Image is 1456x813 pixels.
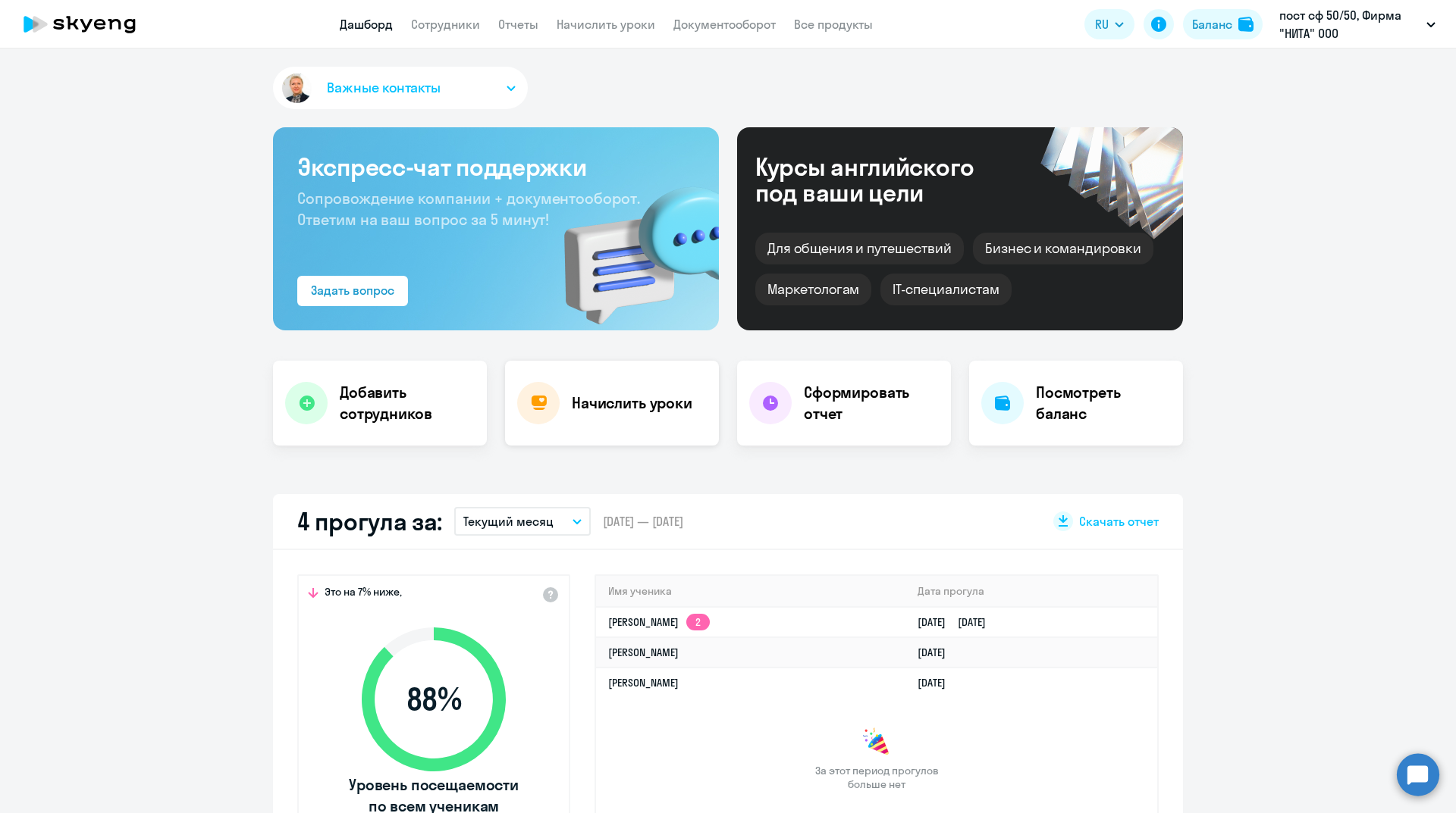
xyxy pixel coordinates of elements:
a: Начислить уроки [557,17,655,32]
a: [DATE] [918,676,958,689]
span: [DATE] — [DATE] [603,513,683,530]
img: congrats [861,727,892,758]
h4: Начислить уроки [572,392,692,414]
h2: 4 прогула за: [297,506,442,536]
a: Дашборд [340,17,393,32]
button: Важные контакты [273,67,528,109]
img: avatar [279,70,315,106]
button: Балансbalance [1183,9,1263,39]
div: Маркетологам [755,274,871,305]
a: [PERSON_NAME] [608,676,679,689]
h4: Сформировать отчет [804,382,939,424]
div: Курсы английского под ваши цели [755,154,1015,205]
div: Баланс [1192,15,1232,33]
h3: Экспресс-чат поддержки [297,152,695,182]
a: [PERSON_NAME] [608,646,679,659]
app-skyeng-badge: 2 [686,614,710,630]
p: пост сф 50/50, Фирма "НИТА" ООО [1279,6,1420,42]
button: пост сф 50/50, Фирма "НИТА" ООО [1272,6,1443,42]
button: Задать вопрос [297,276,408,306]
div: Задать вопрос [311,281,394,299]
th: Имя ученика [596,576,905,607]
span: Важные контакты [327,78,441,98]
p: Текущий месяц [463,512,554,530]
span: RU [1095,15,1109,33]
span: За этот период прогулов больше нет [813,764,940,791]
a: [PERSON_NAME]2 [608,615,710,629]
div: Бизнес и командировки [973,233,1153,264]
div: Для общения и путешествий [755,233,964,264]
a: Документооборот [673,17,776,32]
span: Скачать отчет [1079,513,1159,530]
a: Все продукты [794,17,873,32]
span: 88 % [347,681,521,718]
button: RU [1084,9,1134,39]
div: IT-специалистам [880,274,1011,305]
h4: Посмотреть баланс [1036,382,1171,424]
img: bg-img [542,160,719,330]
th: Дата прогула [905,576,1157,607]
a: Отчеты [498,17,538,32]
a: [DATE][DATE] [918,615,998,629]
span: Это на 7% ниже, [325,585,402,603]
img: balance [1238,17,1254,32]
button: Текущий месяц [454,507,591,536]
span: Сопровождение компании + документооборот. Ответим на ваш вопрос за 5 минут! [297,189,640,229]
a: [DATE] [918,646,958,659]
h4: Добавить сотрудников [340,382,475,424]
a: Сотрудники [411,17,480,32]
